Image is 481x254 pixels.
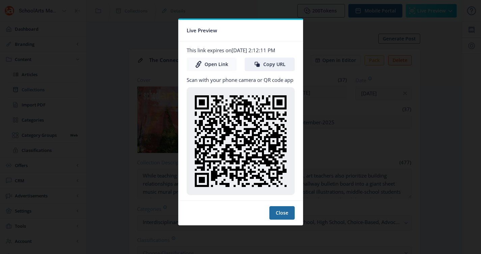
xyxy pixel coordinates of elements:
p: Scan with your phone camera or QR code app [187,76,295,83]
span: Live Preview [187,25,217,36]
span: [DATE] 2:12:11 PM [232,47,275,54]
button: Copy URL [245,58,295,71]
button: Close [269,206,295,220]
a: Open Link [187,58,237,71]
p: This link expires on [187,47,295,54]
